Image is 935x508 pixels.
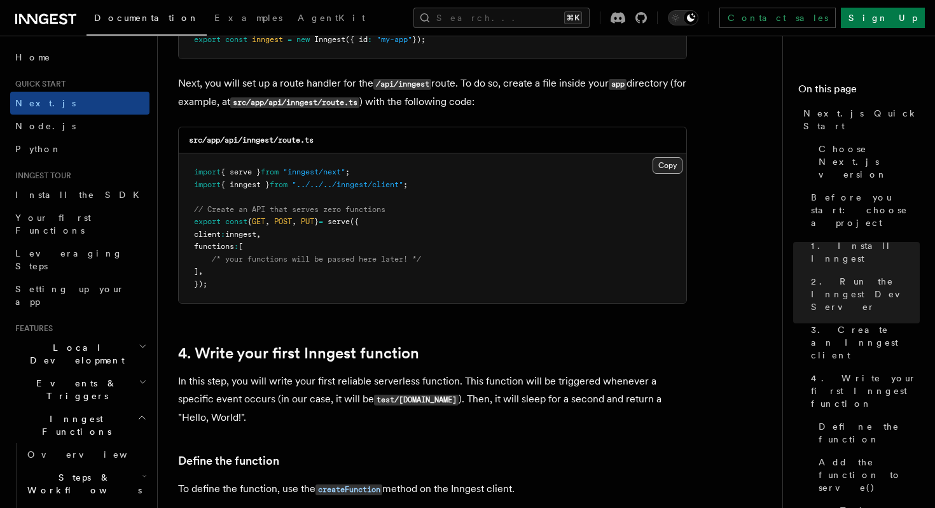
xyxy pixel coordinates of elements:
[811,372,920,410] span: 4. Write your first Inngest function
[373,79,431,90] code: /api/inngest
[178,74,687,111] p: Next, you will set up a route handler for the route. To do so, create a file inside your director...
[814,138,920,186] a: Choose Next.js version
[252,217,265,226] span: GET
[221,167,261,176] span: { serve }
[811,323,920,362] span: 3. Create an Inngest client
[806,234,920,270] a: 1. Install Inngest
[234,242,239,251] span: :
[413,8,590,28] button: Search...⌘K
[819,456,920,494] span: Add the function to serve()
[194,205,385,214] span: // Create an API that serves zero functions
[194,242,234,251] span: functions
[292,180,403,189] span: "../../../inngest/client"
[225,217,247,226] span: const
[10,183,149,206] a: Install the SDK
[377,35,412,44] span: "my-app"
[230,97,359,108] code: src/app/api/inngest/route.ts
[287,35,292,44] span: =
[10,79,66,89] span: Quick start
[806,186,920,234] a: Before you start: choose a project
[256,230,261,239] span: ,
[212,255,421,264] span: /* your functions will be passed here later! */
[301,217,314,226] span: PUT
[198,267,203,276] span: ,
[368,35,372,44] span: :
[22,471,142,497] span: Steps & Workflows
[350,217,359,226] span: ({
[328,217,350,226] span: serve
[609,79,627,90] code: app
[798,81,920,102] h4: On this page
[345,35,368,44] span: ({ id
[261,167,279,176] span: from
[10,323,53,334] span: Features
[819,420,920,446] span: Define the function
[283,167,345,176] span: "inngest/next"
[315,483,382,495] a: createFunction
[10,242,149,278] a: Leveraging Steps
[178,372,687,427] p: In this step, you will write your first reliable serverless function. This function will be trigg...
[10,407,149,443] button: Inngest Functions
[564,11,582,24] kbd: ⌘K
[221,230,225,239] span: :
[194,267,198,276] span: ]
[412,35,426,44] span: });
[719,8,836,28] a: Contact sales
[10,206,149,242] a: Your first Functions
[247,217,252,226] span: {
[214,13,282,23] span: Examples
[194,230,221,239] span: client
[270,180,287,189] span: from
[15,284,125,307] span: Setting up your app
[345,167,350,176] span: ;
[15,51,51,64] span: Home
[10,341,139,367] span: Local Development
[194,217,221,226] span: export
[94,13,199,23] span: Documentation
[22,466,149,502] button: Steps & Workflows
[811,239,920,265] span: 1. Install Inngest
[811,275,920,313] span: 2. Run the Inngest Dev Server
[87,4,207,36] a: Documentation
[10,336,149,372] button: Local Development
[239,242,243,251] span: [
[314,35,345,44] span: Inngest
[178,344,419,362] a: 4. Write your first Inngest function
[22,443,149,466] a: Overview
[814,415,920,451] a: Define the function
[10,138,149,160] a: Python
[274,217,292,226] span: POST
[374,395,459,406] code: test/[DOMAIN_NAME]
[798,102,920,138] a: Next.js Quick Start
[15,98,76,108] span: Next.js
[819,143,920,181] span: Choose Next.js version
[189,136,314,145] code: src/app/api/inngest/route.ts
[10,413,137,438] span: Inngest Functions
[15,190,147,200] span: Install the SDK
[403,180,408,189] span: ;
[27,449,158,460] span: Overview
[10,46,149,69] a: Home
[15,213,91,236] span: Your first Functions
[10,278,149,313] a: Setting up your app
[15,248,123,271] span: Leveraging Steps
[292,217,296,226] span: ,
[265,217,270,226] span: ,
[319,217,323,226] span: =
[315,484,382,495] code: createFunction
[806,367,920,415] a: 4. Write your first Inngest function
[806,270,920,318] a: 2. Run the Inngest Dev Server
[811,191,920,229] span: Before you start: choose a project
[252,35,283,44] span: inngest
[296,35,310,44] span: new
[194,167,221,176] span: import
[10,115,149,138] a: Node.js
[15,121,76,131] span: Node.js
[10,372,149,407] button: Events & Triggers
[10,377,139,402] span: Events & Triggers
[314,217,319,226] span: }
[803,107,920,132] span: Next.js Quick Start
[290,4,373,34] a: AgentKit
[806,318,920,367] a: 3. Create an Inngest client
[225,35,247,44] span: const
